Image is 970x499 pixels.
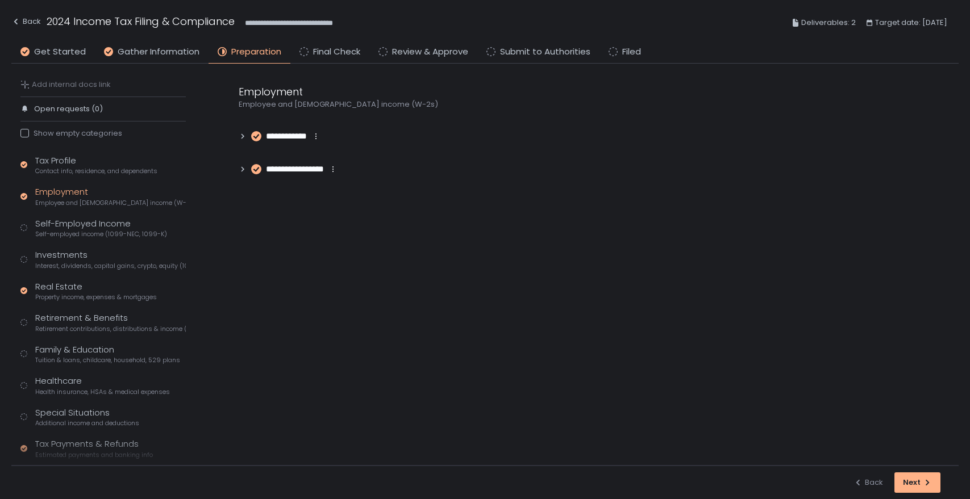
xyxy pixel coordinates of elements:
[35,262,186,270] span: Interest, dividends, capital gains, crypto, equity (1099s, K-1s)
[894,472,940,493] button: Next
[34,104,103,114] span: Open requests (0)
[313,45,360,58] span: Final Check
[35,154,157,176] div: Tax Profile
[35,312,186,333] div: Retirement & Benefits
[35,451,153,459] span: Estimated payments and banking info
[35,356,180,364] span: Tuition & loans, childcare, household, 529 plans
[903,477,932,488] div: Next
[392,45,468,58] span: Review & Approve
[500,45,590,58] span: Submit to Authorities
[854,472,883,493] button: Back
[11,14,41,32] button: Back
[35,186,186,207] div: Employment
[239,99,784,110] div: Employee and [DEMOGRAPHIC_DATA] income (W-2s)
[35,375,170,396] div: Healthcare
[11,15,41,28] div: Back
[239,84,784,99] div: Employment
[35,280,157,302] div: Real Estate
[854,477,883,488] div: Back
[47,14,235,29] h1: 2024 Income Tax Filing & Compliance
[231,45,281,58] span: Preparation
[35,406,139,428] div: Special Situations
[35,438,153,459] div: Tax Payments & Refunds
[20,79,111,90] button: Add internal docs link
[875,16,947,30] span: Target date: [DATE]
[35,167,157,175] span: Contact info, residence, and dependents
[35,325,186,333] span: Retirement contributions, distributions & income (1099-R, 5498)
[35,419,139,427] span: Additional income and deductions
[34,45,86,58] span: Get Started
[35,199,186,207] span: Employee and [DEMOGRAPHIC_DATA] income (W-2s)
[35,293,157,301] span: Property income, expenses & mortgages
[35,388,170,396] span: Health insurance, HSAs & medical expenses
[118,45,199,58] span: Gather Information
[35,249,186,270] div: Investments
[35,343,180,365] div: Family & Education
[622,45,641,58] span: Filed
[35,217,167,239] div: Self-Employed Income
[35,230,167,238] span: Self-employed income (1099-NEC, 1099-K)
[801,16,856,30] span: Deliverables: 2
